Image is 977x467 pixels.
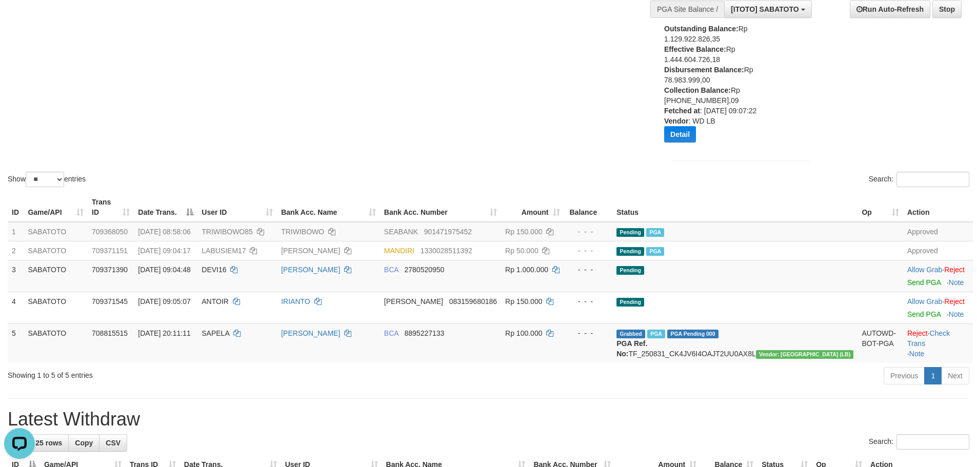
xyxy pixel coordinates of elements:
[664,24,791,150] div: Rp 1.129.922.826,35 Rp 1.444.604.726,18 Rp 78.983.999,00 Rp [PHONE_NUMBER],09 : [DATE] 09:07:22 :...
[384,297,443,306] span: [PERSON_NAME]
[903,323,973,363] td: · ·
[384,329,398,337] span: BCA
[88,193,134,222] th: Trans ID: activate to sort column ascending
[664,126,696,143] button: Detail
[505,228,542,236] span: Rp 150.000
[907,310,941,318] a: Send PGA
[568,227,609,237] div: - - -
[903,241,973,260] td: Approved
[907,329,950,348] a: Check Trans
[850,1,930,18] a: Run Auto-Refresh
[667,330,719,338] span: PGA Pending
[564,193,613,222] th: Balance
[24,222,88,241] td: SABATOTO
[384,247,414,255] span: MANDIRI
[92,247,128,255] span: 709371151
[138,228,190,236] span: [DATE] 08:58:06
[650,1,724,18] div: PGA Site Balance /
[903,260,973,292] td: ·
[941,367,969,384] a: Next
[202,329,229,337] span: SAPELA
[449,297,497,306] span: Copy 083159680186 to clipboard
[92,329,128,337] span: 708815515
[647,330,665,338] span: Marked by athcs1
[384,266,398,274] span: BCA
[664,25,739,33] b: Outstanding Balance:
[907,297,942,306] a: Allow Grab
[858,193,903,222] th: Op: activate to sort column ascending
[8,241,24,260] td: 2
[664,86,731,94] b: Collection Balance:
[424,228,472,236] span: Copy 901471975452 to clipboard
[421,247,472,255] span: Copy 1330028511392 to clipboard
[138,266,190,274] span: [DATE] 09:04:48
[646,247,664,256] span: PGA
[8,323,24,363] td: 5
[505,297,542,306] span: Rp 150.000
[664,66,744,74] b: Disbursement Balance:
[24,241,88,260] td: SABATOTO
[202,247,246,255] span: LABUSIEM17
[202,266,226,274] span: DEVI16
[903,222,973,241] td: Approved
[505,247,539,255] span: Rp 50.000
[924,367,942,384] a: 1
[664,107,700,115] b: Fetched at
[568,265,609,275] div: - - -
[405,266,445,274] span: Copy 2780520950 to clipboard
[26,172,64,187] select: Showentries
[869,172,969,187] label: Search:
[281,329,340,337] a: [PERSON_NAME]
[568,296,609,307] div: - - -
[24,193,88,222] th: Game/API: activate to sort column ascending
[99,434,127,452] a: CSV
[949,278,964,287] a: Note
[616,266,644,275] span: Pending
[8,292,24,323] td: 4
[277,193,380,222] th: Bank Acc. Name: activate to sort column ascending
[281,266,340,274] a: [PERSON_NAME]
[501,193,564,222] th: Amount: activate to sort column ascending
[134,193,197,222] th: Date Trans.: activate to sort column descending
[405,329,445,337] span: Copy 8895227133 to clipboard
[197,193,277,222] th: User ID: activate to sort column ascending
[616,298,644,307] span: Pending
[949,310,964,318] a: Note
[646,228,664,237] span: PGA
[92,228,128,236] span: 709368050
[884,367,925,384] a: Previous
[568,328,609,338] div: - - -
[75,439,93,447] span: Copy
[24,292,88,323] td: SABATOTO
[8,366,400,380] div: Showing 1 to 5 of 5 entries
[202,228,253,236] span: TRIWIBOWO85
[944,297,965,306] a: Reject
[24,323,88,363] td: SABATOTO
[616,247,644,256] span: Pending
[907,297,944,306] span: ·
[24,260,88,292] td: SABATOTO
[202,297,229,306] span: ANTOIR
[612,193,858,222] th: Status
[8,409,969,430] h1: Latest Withdraw
[8,193,24,222] th: ID
[281,247,340,255] a: [PERSON_NAME]
[8,222,24,241] td: 1
[138,297,190,306] span: [DATE] 09:05:07
[380,193,501,222] th: Bank Acc. Number: activate to sort column ascending
[664,117,688,125] b: Vendor
[92,266,128,274] span: 709371390
[281,297,310,306] a: IRIANTO
[4,4,35,35] button: Open LiveChat chat widget
[869,434,969,450] label: Search:
[932,1,962,18] a: Stop
[616,339,647,358] b: PGA Ref. No:
[616,228,644,237] span: Pending
[896,434,969,450] input: Search:
[138,247,190,255] span: [DATE] 09:04:17
[92,297,128,306] span: 709371545
[106,439,121,447] span: CSV
[568,246,609,256] div: - - -
[612,323,858,363] td: TF_250831_CK4JV6I4OAJT2UU0AX8L
[138,329,190,337] span: [DATE] 20:11:11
